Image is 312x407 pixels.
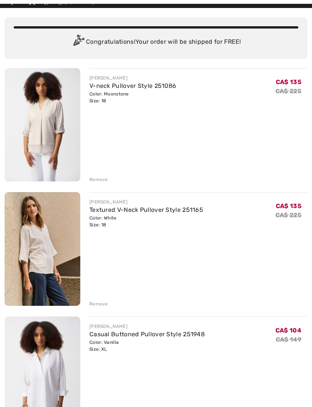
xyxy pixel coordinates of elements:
span: CA$ 104 [275,327,301,334]
span: CA$ 135 [276,78,301,86]
div: [PERSON_NAME] [89,199,203,205]
div: Remove [89,176,108,183]
img: V-neck Pullover Style 251086 [5,68,80,181]
div: Color: Moonstone Size: 18 [89,91,176,104]
img: Textured V-Neck Pullover Style 251165 [5,192,80,306]
s: CA$ 149 [276,336,301,343]
a: Casual Buttoned Pullover Style 251948 [89,331,205,338]
div: Color: White Size: 18 [89,215,203,228]
a: V-neck Pullover Style 251086 [89,82,176,89]
img: Congratulation2.svg [71,35,86,50]
div: Remove [89,300,108,307]
a: Textured V-Neck Pullover Style 251165 [89,206,203,213]
span: CA$ 135 [276,202,301,210]
s: CA$ 225 [275,211,301,219]
div: Congratulations! Your order will be shipped for FREE! [14,35,298,50]
div: [PERSON_NAME] [89,75,176,81]
div: Color: Vanilla Size: XL [89,339,205,353]
div: [PERSON_NAME] [89,323,205,330]
s: CA$ 225 [275,87,301,95]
